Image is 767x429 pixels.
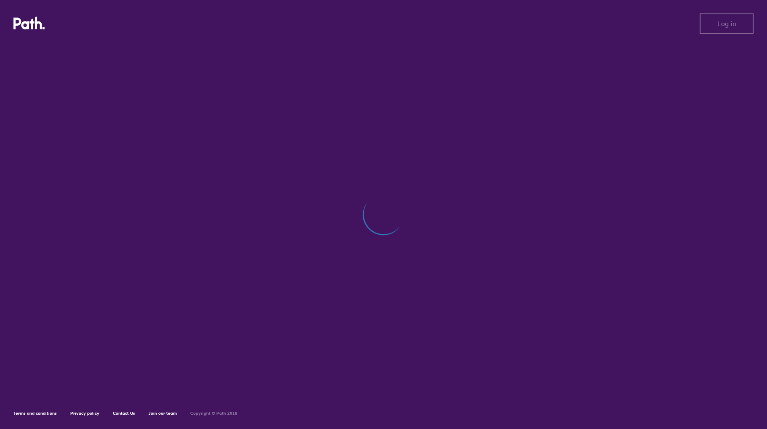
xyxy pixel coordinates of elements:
a: Join our team [149,410,177,416]
h6: Copyright © Path 2018 [190,411,237,416]
a: Contact Us [113,410,135,416]
button: Log in [700,13,754,34]
a: Terms and conditions [13,410,57,416]
a: Privacy policy [70,410,99,416]
span: Log in [717,20,736,27]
